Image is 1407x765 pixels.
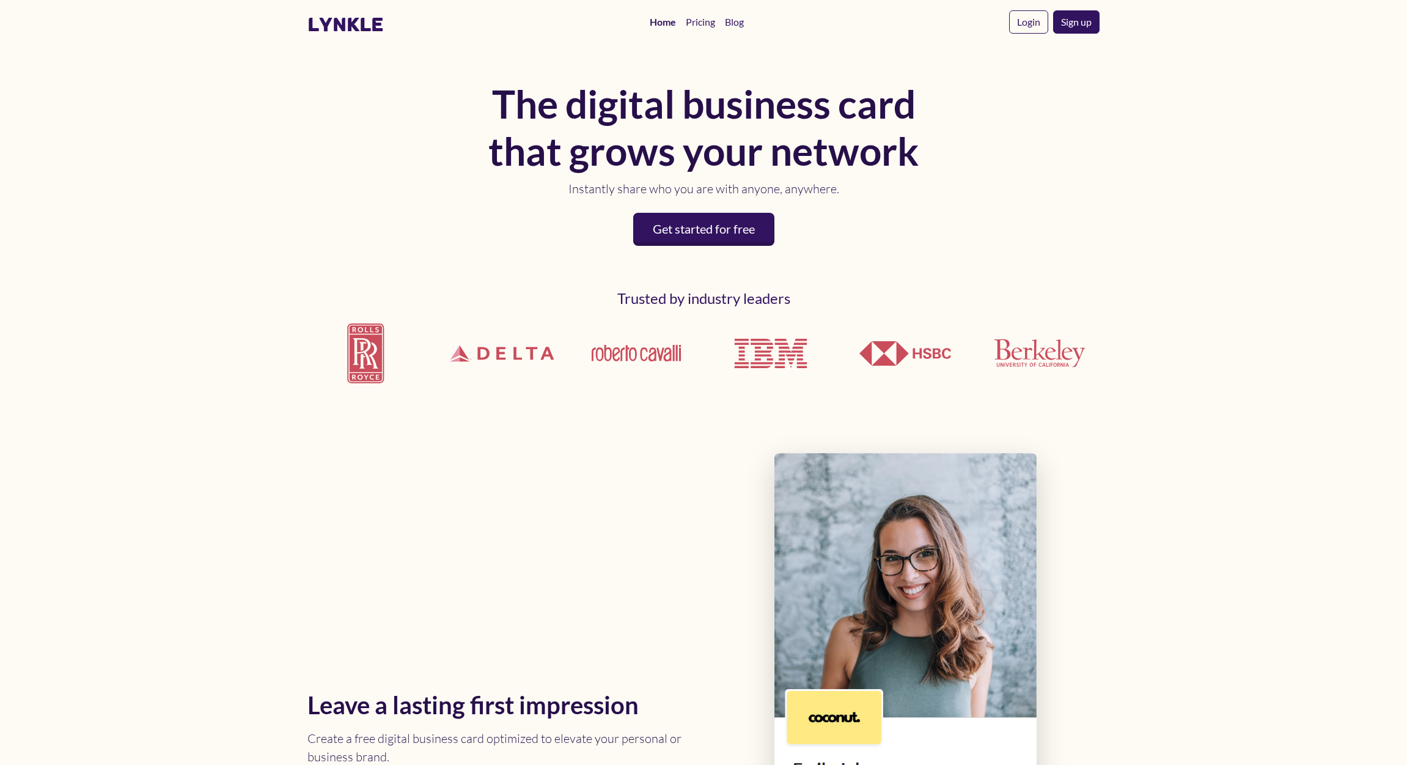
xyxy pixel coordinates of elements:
[720,10,749,34] a: Blog
[307,313,427,393] img: Rolls Royce
[1053,10,1100,34] a: Sign up
[442,311,562,396] img: Delta Airlines
[307,13,384,36] a: lynkle
[1009,10,1048,34] a: Login
[307,690,696,720] h2: Leave a lasting first impression
[590,344,682,363] img: Roberto Cavalli
[633,213,774,246] a: Get started for free
[483,180,924,198] p: Instantly share who you are with anyone, anywhere.
[681,10,720,34] a: Pricing
[483,81,924,175] h1: The digital business card that grows your network
[994,339,1086,368] img: UCLA Berkeley
[725,308,817,399] img: IBM
[307,290,1100,308] h2: Trusted by industry leaders
[645,10,681,34] a: Home
[859,341,951,366] img: HSBC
